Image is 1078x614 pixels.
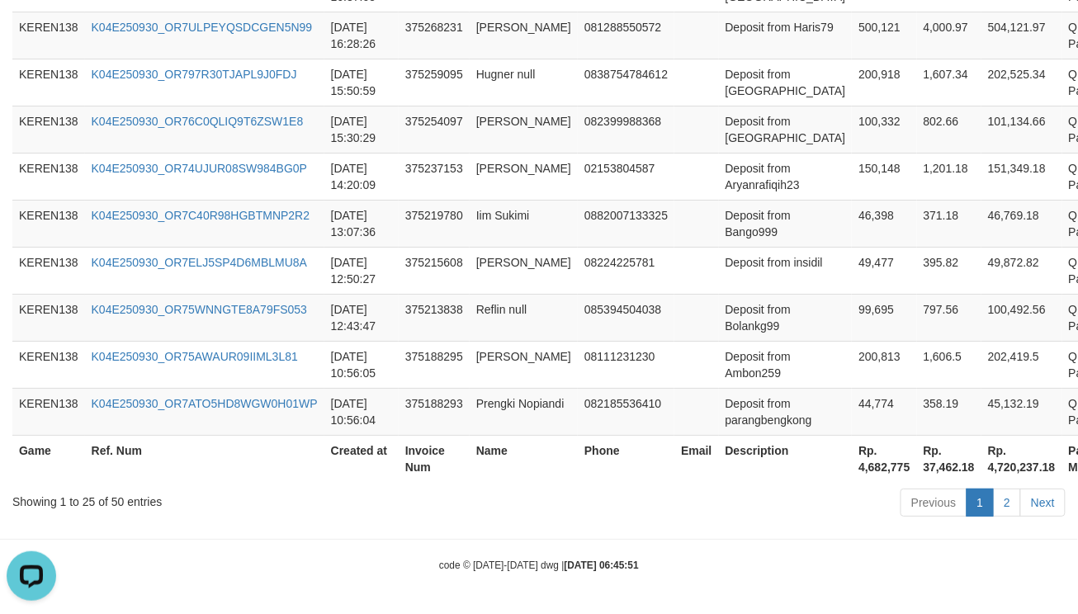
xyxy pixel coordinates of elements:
[399,388,470,435] td: 375188293
[719,200,853,247] td: Deposit from Bango999
[981,153,1062,200] td: 151,349.18
[719,247,853,294] td: Deposit from insidil
[7,7,56,56] button: Open LiveChat chat widget
[92,68,297,81] a: K04E250930_OR797R30TJAPL9J0FDJ
[578,294,674,341] td: 085394504038
[981,341,1062,388] td: 202,419.5
[470,388,578,435] td: Prengki Nopiandi
[967,489,995,517] a: 1
[439,560,639,571] small: code © [DATE]-[DATE] dwg |
[719,341,853,388] td: Deposit from Ambon259
[578,435,674,482] th: Phone
[92,256,308,269] a: K04E250930_OR7ELJ5SP4D6MBLMU8A
[917,59,981,106] td: 1,607.34
[852,153,916,200] td: 150,148
[981,200,1062,247] td: 46,769.18
[917,294,981,341] td: 797.56
[719,435,853,482] th: Description
[470,341,578,388] td: [PERSON_NAME]
[85,435,324,482] th: Ref. Num
[852,247,916,294] td: 49,477
[1020,489,1066,517] a: Next
[578,12,674,59] td: 081288550572
[578,59,674,106] td: 0838754784612
[981,294,1062,341] td: 100,492.56
[92,21,313,34] a: K04E250930_OR7ULPEYQSDCGEN5N99
[92,162,308,175] a: K04E250930_OR74UJUR08SW984BG0P
[324,153,399,200] td: [DATE] 14:20:09
[981,106,1062,153] td: 101,134.66
[578,106,674,153] td: 082399988368
[578,341,674,388] td: 08111231230
[92,397,318,410] a: K04E250930_OR7ATO5HD8WGW0H01WP
[324,200,399,247] td: [DATE] 13:07:36
[993,489,1021,517] a: 2
[917,341,981,388] td: 1,606.5
[719,106,853,153] td: Deposit from [GEOGRAPHIC_DATA]
[324,294,399,341] td: [DATE] 12:43:47
[852,106,916,153] td: 100,332
[719,12,853,59] td: Deposit from Haris79
[981,435,1062,482] th: Rp. 4,720,237.18
[324,435,399,482] th: Created at
[12,12,85,59] td: KEREN138
[399,12,470,59] td: 375268231
[92,350,298,363] a: K04E250930_OR75AWAUR09IIML3L81
[12,341,85,388] td: KEREN138
[917,388,981,435] td: 358.19
[674,435,718,482] th: Email
[324,12,399,59] td: [DATE] 16:28:26
[324,388,399,435] td: [DATE] 10:56:04
[852,200,916,247] td: 46,398
[981,247,1062,294] td: 49,872.82
[12,200,85,247] td: KEREN138
[324,106,399,153] td: [DATE] 15:30:29
[12,153,85,200] td: KEREN138
[399,294,470,341] td: 375213838
[399,247,470,294] td: 375215608
[399,435,470,482] th: Invoice Num
[917,12,981,59] td: 4,000.97
[470,106,578,153] td: [PERSON_NAME]
[852,12,916,59] td: 500,121
[852,341,916,388] td: 200,813
[719,388,853,435] td: Deposit from parangbengkong
[12,487,437,510] div: Showing 1 to 25 of 50 entries
[852,59,916,106] td: 200,918
[852,435,916,482] th: Rp. 4,682,775
[917,153,981,200] td: 1,201.18
[470,435,578,482] th: Name
[578,388,674,435] td: 082185536410
[324,59,399,106] td: [DATE] 15:50:59
[917,200,981,247] td: 371.18
[470,247,578,294] td: [PERSON_NAME]
[470,153,578,200] td: [PERSON_NAME]
[578,247,674,294] td: 08224225781
[565,560,639,571] strong: [DATE] 06:45:51
[399,59,470,106] td: 375259095
[470,200,578,247] td: Iim Sukimi
[917,435,981,482] th: Rp. 37,462.18
[981,388,1062,435] td: 45,132.19
[719,153,853,200] td: Deposit from Aryanrafiqih23
[399,341,470,388] td: 375188295
[719,294,853,341] td: Deposit from Bolankg99
[324,247,399,294] td: [DATE] 12:50:27
[92,115,304,128] a: K04E250930_OR76C0QLIQ9T6ZSW1E8
[981,12,1062,59] td: 504,121.97
[470,12,578,59] td: [PERSON_NAME]
[12,59,85,106] td: KEREN138
[12,435,85,482] th: Game
[470,59,578,106] td: Hugner null
[399,200,470,247] td: 375219780
[852,388,916,435] td: 44,774
[917,247,981,294] td: 395.82
[92,303,307,316] a: K04E250930_OR75WNNGTE8A79FS053
[12,106,85,153] td: KEREN138
[917,106,981,153] td: 802.66
[852,294,916,341] td: 99,695
[12,388,85,435] td: KEREN138
[324,341,399,388] td: [DATE] 10:56:05
[12,247,85,294] td: KEREN138
[578,153,674,200] td: 02153804587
